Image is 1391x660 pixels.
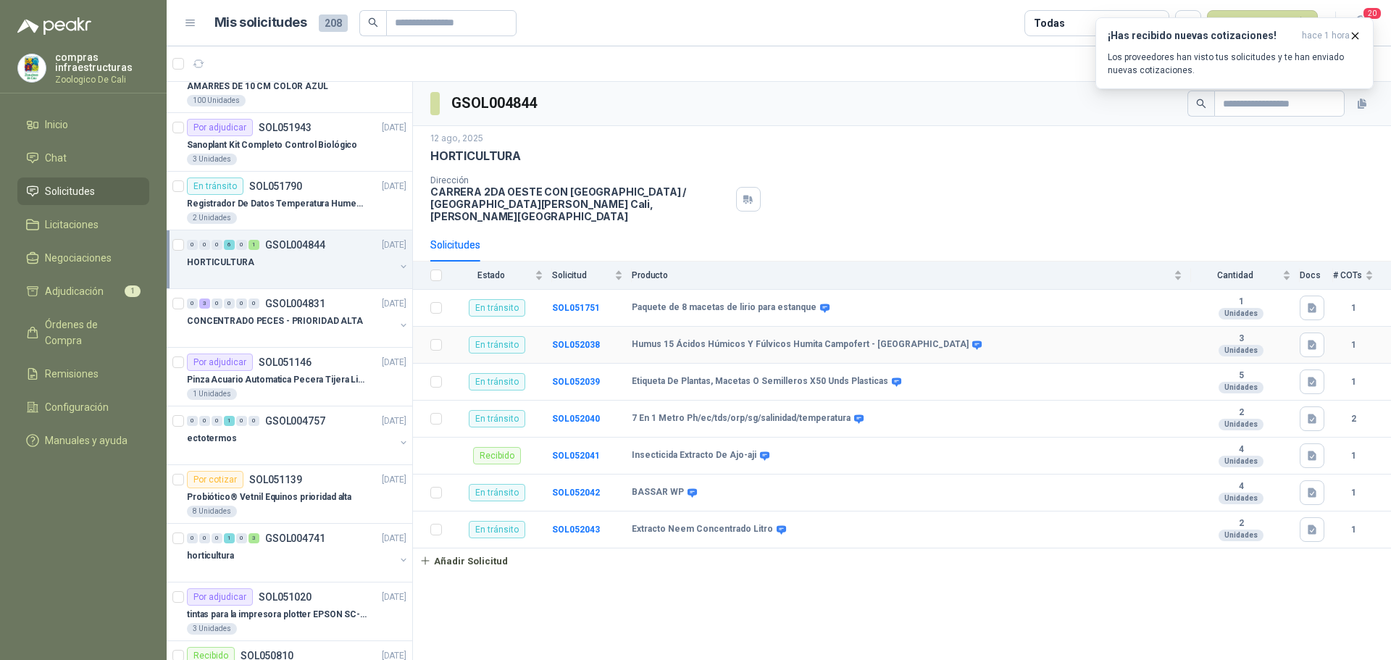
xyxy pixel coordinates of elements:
p: [DATE] [382,297,406,311]
b: SOL052038 [552,340,600,350]
p: [DATE] [382,590,406,604]
div: Por cotizar [187,471,243,488]
a: EntregadoSOL052066[DATE] AMARRES DE 10 CM COLOR AZUL100 Unidades [167,54,412,113]
span: Manuales y ayuda [45,433,128,448]
b: Etiqueta De Plantas, Macetas O Semilleros X50 Unds Plasticas [632,376,888,388]
a: Configuración [17,393,149,421]
b: 2 [1191,518,1291,530]
div: Unidades [1219,456,1263,467]
div: 0 [224,298,235,309]
span: Remisiones [45,366,99,382]
a: Añadir Solicitud [413,548,1391,573]
div: En tránsito [469,373,525,390]
a: Solicitudes [17,177,149,205]
div: 3 Unidades [187,154,237,165]
p: [DATE] [382,180,406,193]
b: 1 [1333,449,1374,463]
div: En tránsito [469,299,525,317]
b: 7 En 1 Metro Ph/ec/tds/orp/sg/salinidad/temperatura [632,413,851,425]
b: BASSAR WP [632,487,684,498]
p: [DATE] [382,473,406,487]
a: 0 0 0 1 0 0 GSOL004757[DATE] ectotermos [187,412,409,459]
p: GSOL004757 [265,416,325,426]
button: Nueva solicitud [1207,10,1318,36]
a: Por adjudicarSOL051146[DATE] Pinza Acuario Automatica Pecera Tijera Limpiador Alicate1 Unidades [167,348,412,406]
a: 0 0 0 1 0 3 GSOL004741[DATE] horticultura [187,530,409,576]
div: Unidades [1219,345,1263,356]
p: Registrador De Datos Temperatura Humedad Usb 32.000 Registro [187,197,367,211]
span: Cantidad [1191,270,1279,280]
span: search [1196,99,1206,109]
a: Negociaciones [17,244,149,272]
p: CONCENTRADO PECES - PRIORIDAD ALTA [187,314,363,328]
a: Por adjudicarSOL051943[DATE] Sanoplant Kit Completo Control Biológico3 Unidades [167,113,412,172]
span: Adjudicación [45,283,104,299]
b: Humus 15 Ácidos Húmicos Y Fúlvicos Humita Campofert - [GEOGRAPHIC_DATA] [632,339,969,351]
b: Insecticida Extracto De Ajo-aji [632,450,756,461]
div: Unidades [1219,308,1263,319]
img: Company Logo [18,54,46,82]
a: SOL052043 [552,525,600,535]
p: [DATE] [382,356,406,369]
div: 0 [187,533,198,543]
p: horticultura [187,549,234,563]
p: Pinza Acuario Automatica Pecera Tijera Limpiador Alicate [187,373,367,387]
img: Logo peakr [17,17,91,35]
div: Recibido [473,447,521,464]
a: SOL052040 [552,414,600,424]
span: Configuración [45,399,109,415]
div: En tránsito [469,484,525,501]
a: Manuales y ayuda [17,427,149,454]
button: 20 [1348,10,1374,36]
div: 3 [199,298,210,309]
p: GSOL004741 [265,533,325,543]
p: compras infraestructuras [55,52,149,72]
b: 1 [1333,375,1374,389]
div: 0 [248,416,259,426]
p: SOL051790 [249,181,302,191]
div: 0 [199,533,210,543]
b: 3 [1191,333,1291,345]
span: 208 [319,14,348,32]
span: Inicio [45,117,68,133]
div: 0 [236,298,247,309]
b: SOL052039 [552,377,600,387]
b: 1 [1333,523,1374,537]
a: Por adjudicarSOL051020[DATE] tintas para la impresora plotter EPSON SC-T31003 Unidades [167,582,412,641]
div: Unidades [1219,419,1263,430]
p: GSOL004831 [265,298,325,309]
div: En tránsito [469,336,525,354]
th: Producto [632,262,1191,290]
b: 2 [1191,407,1291,419]
p: SOL051020 [259,592,312,602]
div: Unidades [1219,382,1263,393]
p: GSOL004844 [265,240,325,250]
span: 20 [1362,7,1382,20]
b: 1 [1333,301,1374,315]
p: [DATE] [382,121,406,135]
b: 5 [1191,370,1291,382]
a: En tránsitoSOL051790[DATE] Registrador De Datos Temperatura Humedad Usb 32.000 Registro2 Unidades [167,172,412,230]
b: 4 [1191,481,1291,493]
span: Estado [451,270,532,280]
span: hace 1 hora [1302,30,1350,42]
a: Adjudicación1 [17,277,149,305]
p: Zoologico De Cali [55,75,149,84]
a: 0 3 0 0 0 0 GSOL004831[DATE] CONCENTRADO PECES - PRIORIDAD ALTA [187,295,409,341]
div: Unidades [1219,530,1263,541]
div: 1 Unidades [187,388,237,400]
a: Licitaciones [17,211,149,238]
div: 0 [212,298,222,309]
b: 1 [1333,338,1374,352]
b: Paquete de 8 macetas de lirio para estanque [632,302,816,314]
a: SOL052042 [552,488,600,498]
a: SOL052041 [552,451,600,461]
div: 0 [236,416,247,426]
div: En tránsito [469,410,525,427]
p: [DATE] [382,414,406,428]
p: SOL051139 [249,475,302,485]
a: Chat [17,144,149,172]
div: 6 [224,240,235,250]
